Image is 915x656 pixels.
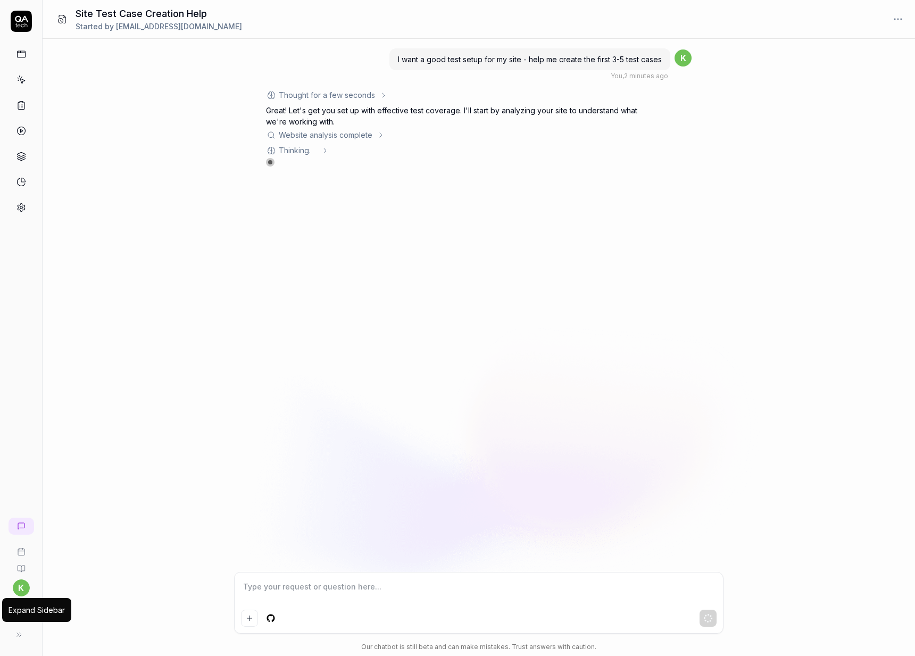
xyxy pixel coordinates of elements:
div: , 2 minutes ago [611,71,668,81]
a: New conversation [9,518,34,535]
div: Our chatbot is still beta and can make mistakes. Trust answers with caution. [234,642,723,652]
div: Expand Sidebar [9,604,65,616]
span: You [611,72,622,80]
span: k [675,49,692,67]
span: [EMAIL_ADDRESS][DOMAIN_NAME] [116,22,242,31]
p: Great! Let's get you set up with effective test coverage. I'll start by analyzing your site to un... [266,105,638,127]
a: Book a call with us [4,539,38,556]
span: Thinking [279,145,317,156]
div: Website analysis complete [279,129,372,140]
h1: Site Test Case Creation Help [76,6,242,21]
a: Documentation [4,556,38,573]
button: T [4,596,38,624]
span: I want a good test setup for my site - help me create the first 3-5 test cases [398,55,662,64]
button: Add attachment [241,610,258,627]
span: . [309,145,317,156]
button: k [13,579,30,596]
div: Started by [76,21,242,32]
div: Thought for a few seconds [279,89,375,101]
